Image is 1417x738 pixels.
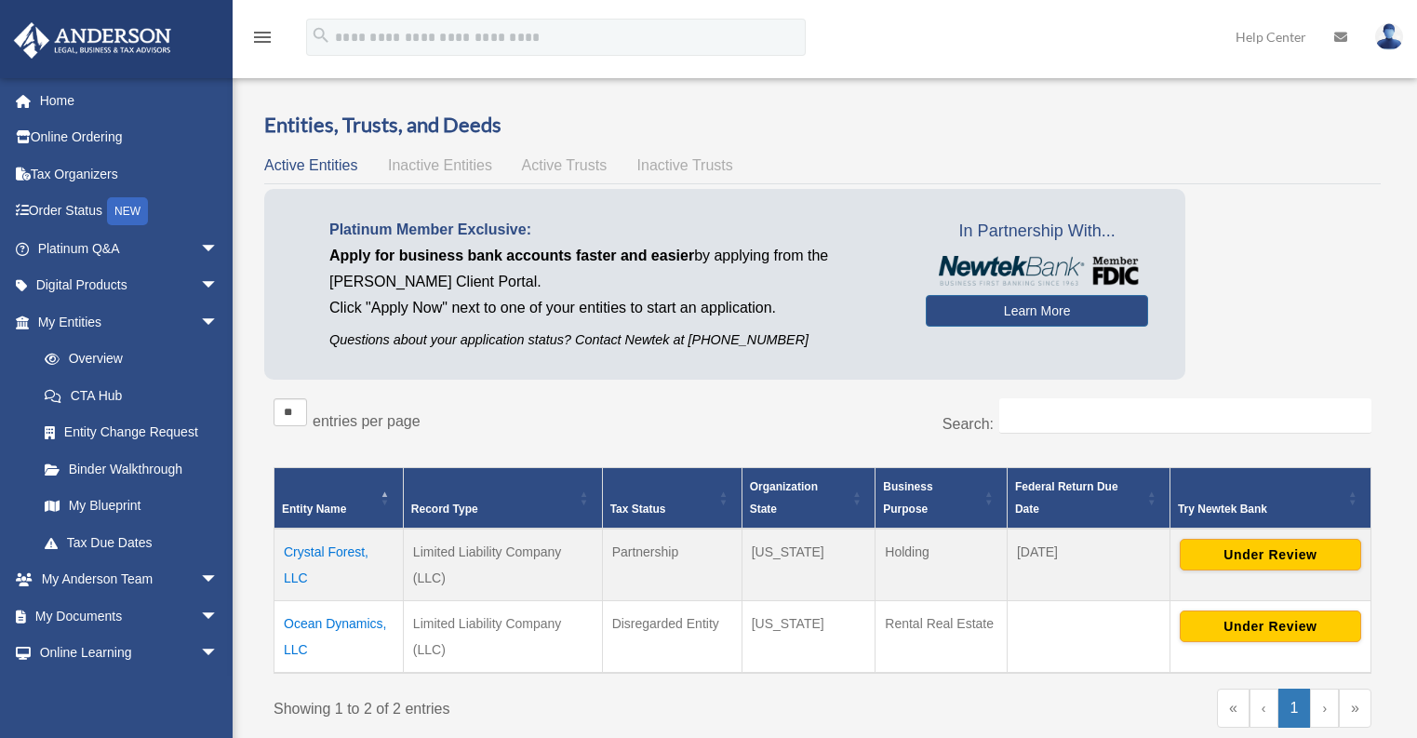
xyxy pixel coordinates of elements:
span: Inactive Entities [388,157,492,173]
a: Billingarrow_drop_down [13,671,247,708]
td: Limited Liability Company (LLC) [403,529,602,601]
a: My Documentsarrow_drop_down [13,597,247,635]
span: Record Type [411,503,478,516]
a: CTA Hub [26,377,237,414]
td: Holding [876,529,1008,601]
img: NewtekBankLogoSM.png [935,256,1139,286]
label: entries per page [313,413,421,429]
span: arrow_drop_down [200,230,237,268]
a: Home [13,82,247,119]
img: Anderson Advisors Platinum Portal [8,22,177,59]
span: Active Trusts [522,157,608,173]
span: Federal Return Due Date [1015,480,1118,516]
td: Rental Real Estate [876,600,1008,673]
a: My Entitiesarrow_drop_down [13,303,237,341]
span: Inactive Trusts [637,157,733,173]
button: Under Review [1180,539,1361,570]
p: by applying from the [PERSON_NAME] Client Portal. [329,243,898,295]
th: Try Newtek Bank : Activate to sort [1170,467,1370,529]
th: Federal Return Due Date: Activate to sort [1007,467,1170,529]
span: Entity Name [282,503,346,516]
div: Showing 1 to 2 of 2 entries [274,689,809,722]
span: arrow_drop_down [200,267,237,305]
a: My Anderson Teamarrow_drop_down [13,561,247,598]
img: User Pic [1375,23,1403,50]
a: Tax Due Dates [26,524,237,561]
span: In Partnership With... [926,217,1148,247]
a: Overview [26,341,228,378]
td: [DATE] [1007,529,1170,601]
p: Click "Apply Now" next to one of your entities to start an application. [329,295,898,321]
span: arrow_drop_down [200,597,237,636]
a: Digital Productsarrow_drop_down [13,267,247,304]
th: Business Purpose: Activate to sort [876,467,1008,529]
a: Tax Organizers [13,155,247,193]
a: First [1217,689,1250,728]
a: Platinum Q&Aarrow_drop_down [13,230,247,267]
span: Apply for business bank accounts faster and easier [329,248,694,263]
p: Questions about your application status? Contact Newtek at [PHONE_NUMBER] [329,329,898,352]
td: Ocean Dynamics, LLC [274,600,404,673]
span: Tax Status [610,503,666,516]
div: NEW [107,197,148,225]
td: [US_STATE] [742,600,876,673]
a: Binder Walkthrough [26,450,237,488]
a: Online Ordering [13,119,247,156]
td: Disregarded Entity [602,600,742,673]
th: Record Type: Activate to sort [403,467,602,529]
span: Active Entities [264,157,357,173]
span: arrow_drop_down [200,561,237,599]
label: Search: [942,416,994,432]
button: Under Review [1180,611,1361,642]
td: Crystal Forest, LLC [274,529,404,601]
th: Organization State: Activate to sort [742,467,876,529]
div: Try Newtek Bank [1178,498,1343,520]
td: Limited Liability Company (LLC) [403,600,602,673]
th: Entity Name: Activate to invert sorting [274,467,404,529]
a: Online Learningarrow_drop_down [13,635,247,672]
a: My Blueprint [26,488,237,525]
a: Order StatusNEW [13,193,247,231]
h3: Entities, Trusts, and Deeds [264,111,1381,140]
span: arrow_drop_down [200,671,237,709]
td: Partnership [602,529,742,601]
a: Entity Change Request [26,414,237,451]
span: arrow_drop_down [200,303,237,342]
td: [US_STATE] [742,529,876,601]
span: Business Purpose [883,480,932,516]
a: Learn More [926,295,1148,327]
span: arrow_drop_down [200,635,237,673]
p: Platinum Member Exclusive: [329,217,898,243]
span: Organization State [750,480,818,516]
a: menu [251,33,274,48]
i: search [311,25,331,46]
th: Tax Status: Activate to sort [602,467,742,529]
i: menu [251,26,274,48]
